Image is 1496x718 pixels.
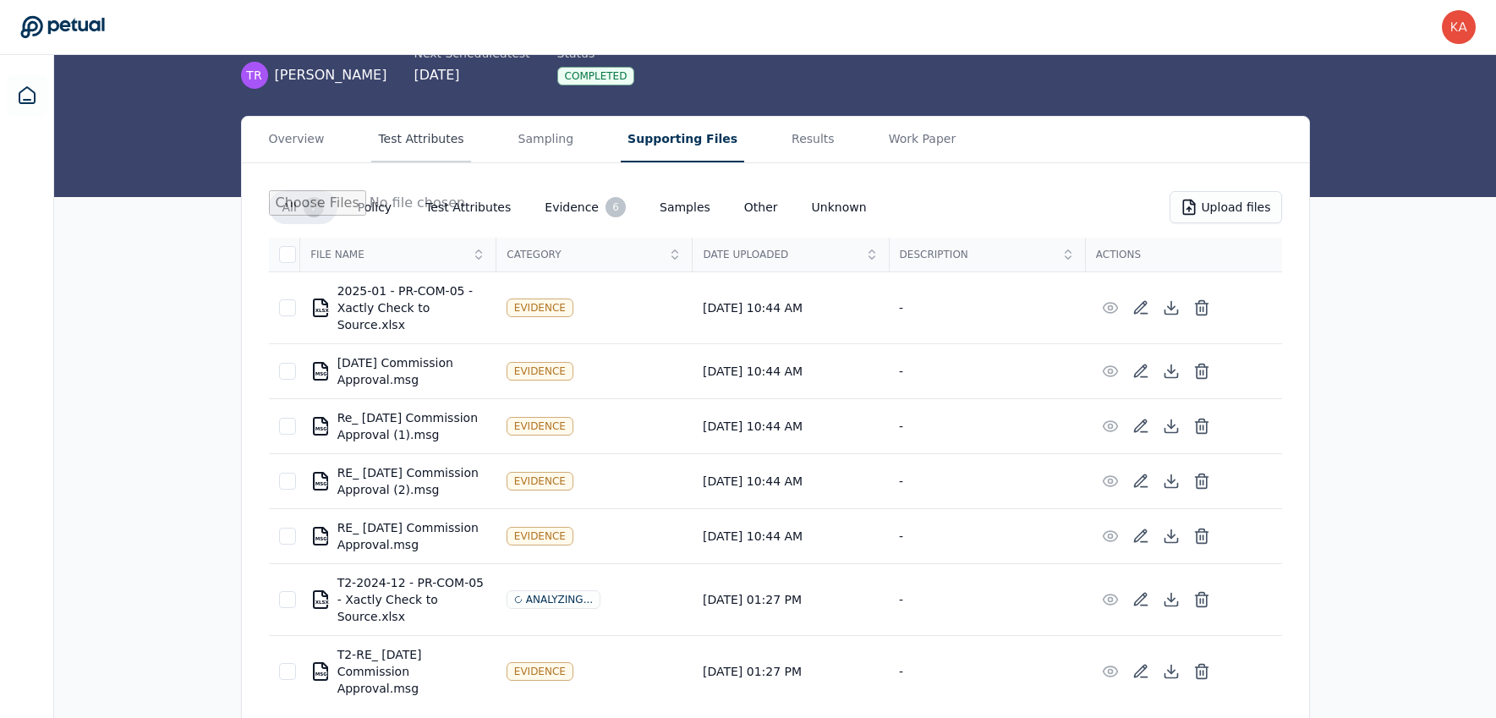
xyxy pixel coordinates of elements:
td: [DATE] 10:44 AM [693,344,889,399]
div: Re_ [DATE] Commission Approval (1).msg [310,409,486,443]
div: RE_ [DATE] Commission Approval (2).msg [310,464,486,498]
button: Preview File (hover for quick preview, click for full view) [1095,293,1126,323]
div: Evidence [507,527,573,545]
button: Add/Edit Description [1126,293,1156,323]
div: MSG [315,536,327,541]
button: Supporting Files [621,117,744,162]
div: XLSX [315,308,329,313]
td: - [889,564,1085,636]
div: T2-RE_ [DATE] Commission Approval.msg [310,646,486,697]
button: Upload files [1170,191,1281,223]
td: [DATE] 10:44 AM [693,399,889,454]
div: XLSX [315,600,329,605]
td: - [889,454,1085,509]
td: [DATE] 10:44 AM [693,272,889,344]
td: - [889,636,1085,708]
button: Results [785,117,841,162]
span: File Name [310,248,467,261]
button: Delete File [1186,356,1217,386]
td: [DATE] 01:27 PM [693,564,889,636]
button: Unknown [798,192,880,222]
span: Date Uploaded [703,248,859,261]
span: Description [900,248,1056,261]
td: - [889,399,1085,454]
button: Download File [1156,356,1186,386]
div: Analyzing... [507,590,600,609]
span: Category [507,248,663,261]
div: Evidence [507,362,573,381]
div: Evidence [507,417,573,436]
button: Evidence6 [531,190,639,224]
button: Test Attributes [371,117,470,162]
div: [DATE] [414,65,529,85]
button: Add/Edit Description [1126,656,1156,687]
button: Sampling [512,117,581,162]
button: Add/Edit Description [1126,466,1156,496]
div: MSG [315,371,327,376]
td: [DATE] 01:27 PM [693,636,889,708]
button: Delete File [1186,466,1217,496]
div: MSG [315,671,327,677]
button: Add/Edit Description [1126,521,1156,551]
img: karen.yeung@toasttab.com [1442,10,1476,44]
button: Samples [646,192,724,222]
button: Preview File (hover for quick preview, click for full view) [1095,656,1126,687]
button: Download File [1156,656,1186,687]
span: [PERSON_NAME] [275,65,387,85]
button: Other [731,192,792,222]
button: Add/Edit Description [1126,584,1156,615]
div: 7 [304,197,324,217]
div: 6 [606,197,626,217]
div: Evidence [507,472,573,491]
div: MSG [315,481,327,486]
button: Preview File (hover for quick preview, click for full view) [1095,521,1126,551]
span: TR [246,67,261,84]
button: Test Attributes [412,192,524,222]
button: Preview File (hover for quick preview, click for full view) [1095,356,1126,386]
div: Evidence [507,662,573,681]
div: MSG [315,426,327,431]
div: Evidence [507,299,573,317]
button: Policy [344,192,405,222]
div: RE_ [DATE] Commission Approval.msg [310,519,486,553]
button: Overview [262,117,332,162]
a: Go to Dashboard [20,15,105,39]
button: All7 [269,190,337,224]
td: - [889,272,1085,344]
button: Delete File [1186,293,1217,323]
button: Delete File [1186,411,1217,441]
button: Download File [1156,293,1186,323]
td: [DATE] 10:44 AM [693,454,889,509]
button: Preview File (hover for quick preview, click for full view) [1095,411,1126,441]
span: Actions [1096,248,1272,261]
div: Completed [557,67,635,85]
button: Delete File [1186,656,1217,687]
td: - [889,344,1085,399]
button: Download File [1156,584,1186,615]
button: Delete File [1186,584,1217,615]
button: Download File [1156,411,1186,441]
button: Add/Edit Description [1126,356,1156,386]
td: [DATE] 10:44 AM [693,509,889,564]
button: Preview File (hover for quick preview, click for full view) [1095,466,1126,496]
button: Work Paper [882,117,963,162]
a: Dashboard [7,75,47,116]
td: - [889,509,1085,564]
div: T2-2024-12 - PR-COM-05 - Xactly Check to Source.xlsx [310,574,486,625]
button: Delete File [1186,521,1217,551]
button: Download File [1156,466,1186,496]
div: 2025-01 - PR-COM-05 - Xactly Check to Source.xlsx [310,282,486,333]
button: Download File [1156,521,1186,551]
button: Add/Edit Description [1126,411,1156,441]
button: Preview File (hover for quick preview, click for full view) [1095,584,1126,615]
div: [DATE] Commission Approval.msg [310,354,486,388]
